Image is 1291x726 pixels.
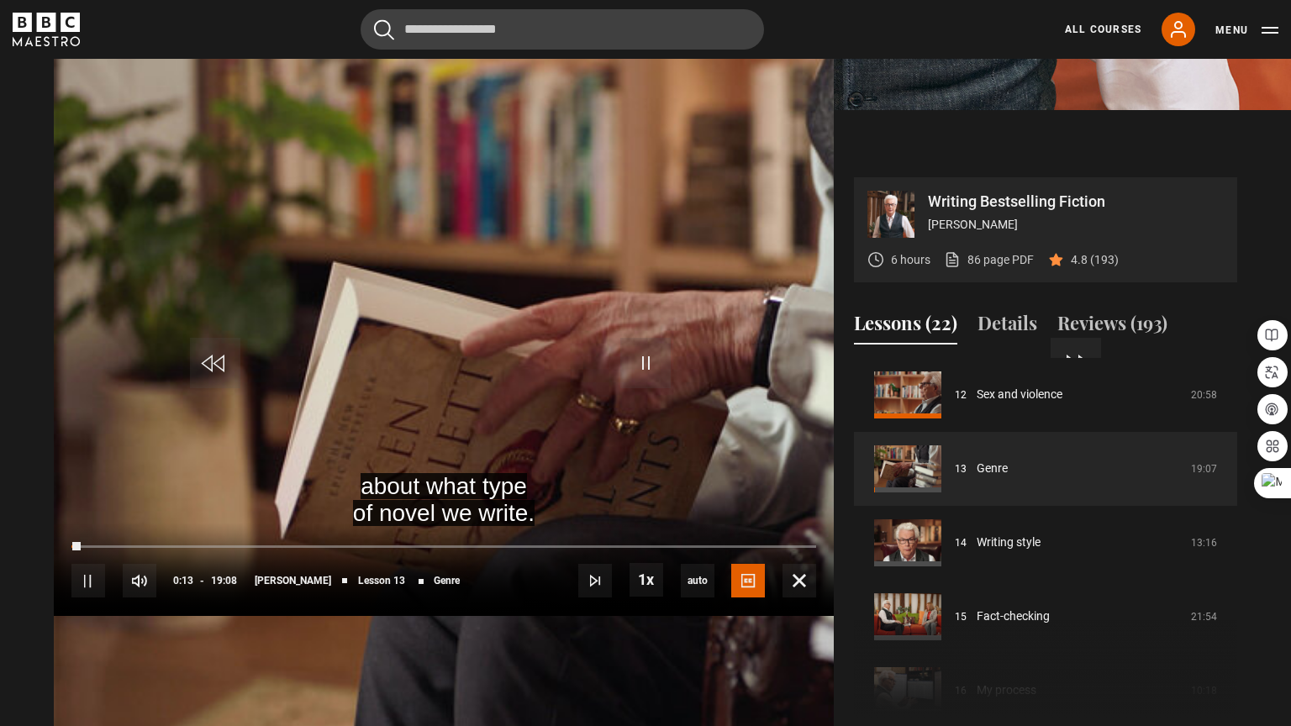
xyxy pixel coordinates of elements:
button: Pause [71,564,105,597]
button: Submit the search query [374,19,394,40]
span: Genre [434,576,460,586]
button: Playback Rate [630,563,663,597]
button: Captions [731,564,765,597]
span: [PERSON_NAME] [255,576,331,586]
p: Writing Bestselling Fiction [928,194,1224,209]
button: Next Lesson [578,564,612,597]
div: Current quality: 1080p [681,564,714,597]
button: Fullscreen [783,564,816,597]
span: - [200,575,204,587]
span: auto [681,564,714,597]
video-js: Video Player [54,177,834,616]
a: Genre [977,460,1008,477]
a: All Courses [1065,22,1141,37]
svg: BBC Maestro [13,13,80,46]
button: Details [977,309,1037,345]
p: 4.8 (193) [1071,251,1119,269]
a: Writing style [977,534,1041,551]
button: Lessons (22) [854,309,957,345]
p: 6 hours [891,251,930,269]
a: Sex and violence [977,386,1062,403]
button: Reviews (193) [1057,309,1167,345]
button: Toggle navigation [1215,22,1278,39]
button: Mute [123,564,156,597]
span: Lesson 13 [358,576,405,586]
span: 19:08 [211,566,237,596]
p: [PERSON_NAME] [928,216,1224,234]
a: Fact-checking [977,608,1050,625]
span: 0:13 [173,566,193,596]
div: Progress Bar [71,545,816,549]
input: Search [361,9,764,50]
a: 86 page PDF [944,251,1034,269]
